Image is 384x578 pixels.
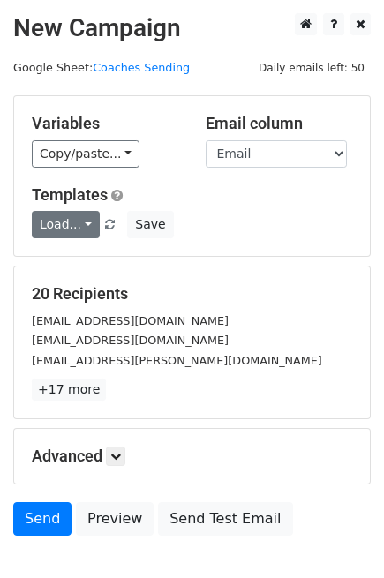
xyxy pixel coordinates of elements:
[32,314,229,327] small: [EMAIL_ADDRESS][DOMAIN_NAME]
[32,334,229,347] small: [EMAIL_ADDRESS][DOMAIN_NAME]
[13,502,72,536] a: Send
[296,493,384,578] iframe: Chat Widget
[32,185,108,204] a: Templates
[127,211,173,238] button: Save
[93,61,190,74] a: Coaches Sending
[32,447,352,466] h5: Advanced
[13,61,190,74] small: Google Sheet:
[32,211,100,238] a: Load...
[76,502,154,536] a: Preview
[32,140,139,168] a: Copy/paste...
[13,13,371,43] h2: New Campaign
[32,379,106,401] a: +17 more
[206,114,353,133] h5: Email column
[252,58,371,78] span: Daily emails left: 50
[32,114,179,133] h5: Variables
[158,502,292,536] a: Send Test Email
[32,354,322,367] small: [EMAIL_ADDRESS][PERSON_NAME][DOMAIN_NAME]
[32,284,352,304] h5: 20 Recipients
[252,61,371,74] a: Daily emails left: 50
